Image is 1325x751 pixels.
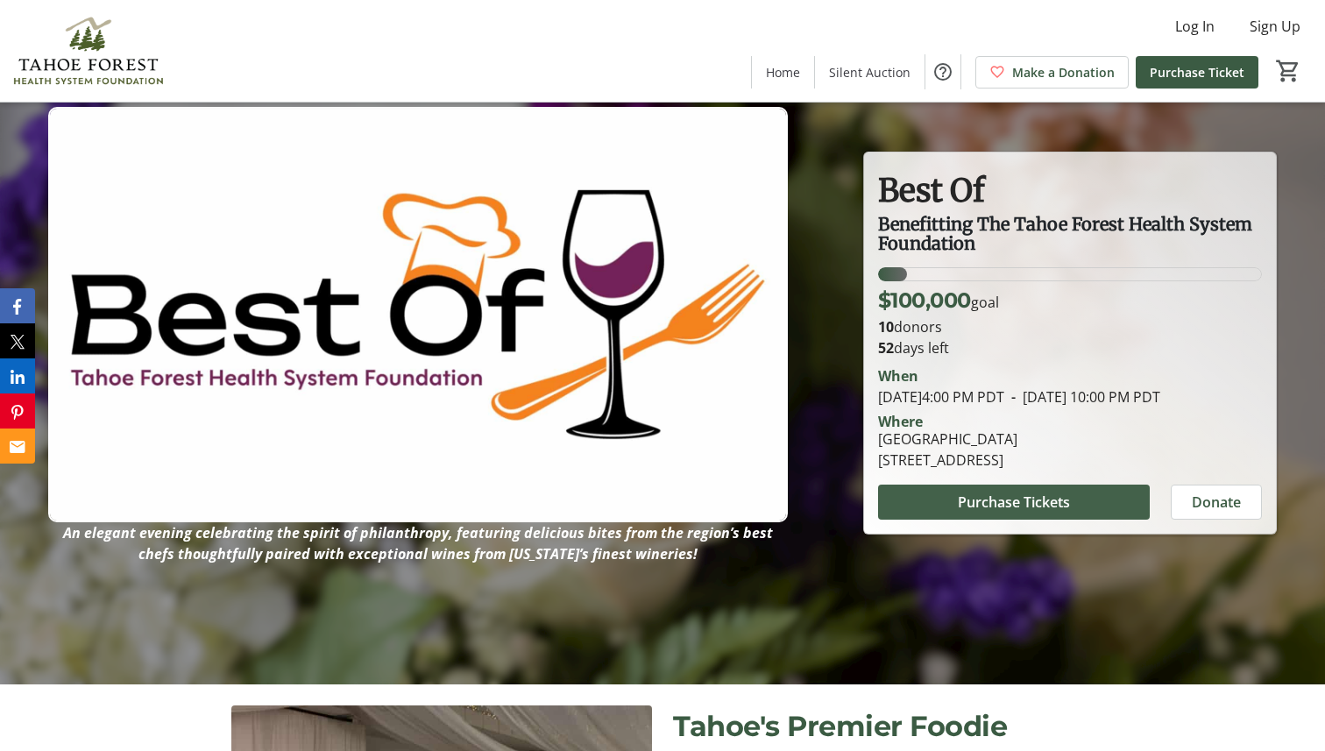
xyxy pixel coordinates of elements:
[878,485,1150,520] button: Purchase Tickets
[1192,492,1241,513] span: Donate
[766,63,800,81] span: Home
[878,429,1017,450] div: [GEOGRAPHIC_DATA]
[878,337,1262,358] p: days left
[48,107,788,523] img: Campaign CTA Media Photo
[878,387,1004,407] span: [DATE] 4:00 PM PDT
[1161,12,1229,40] button: Log In
[1250,16,1300,37] span: Sign Up
[1012,63,1115,81] span: Make a Donation
[878,171,985,210] strong: Best Of
[958,492,1070,513] span: Purchase Tickets
[11,7,167,95] img: Tahoe Forest Health System Foundation's Logo
[1272,55,1304,87] button: Cart
[1175,16,1215,37] span: Log In
[878,287,971,313] span: $100,000
[878,285,999,316] p: goal
[1150,63,1244,81] span: Purchase Ticket
[752,56,814,89] a: Home
[1136,56,1258,89] a: Purchase Ticket
[878,450,1017,471] div: [STREET_ADDRESS]
[878,213,1257,254] span: Benefitting The Tahoe Forest Health System Foundation
[878,267,1262,281] div: 7.5% of fundraising goal reached
[1004,387,1160,407] span: [DATE] 10:00 PM PDT
[1171,485,1262,520] button: Donate
[878,414,923,429] div: Where
[925,54,960,89] button: Help
[878,317,894,337] b: 10
[878,365,918,386] div: When
[878,316,1262,337] p: donors
[1236,12,1314,40] button: Sign Up
[1004,387,1023,407] span: -
[878,338,894,358] span: 52
[63,523,773,563] em: An elegant evening celebrating the spirit of philanthropy, featuring delicious bites from the reg...
[829,63,910,81] span: Silent Auction
[975,56,1129,89] a: Make a Donation
[815,56,925,89] a: Silent Auction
